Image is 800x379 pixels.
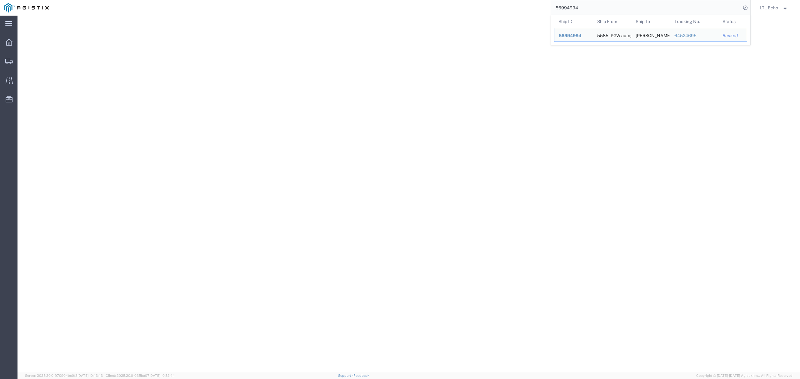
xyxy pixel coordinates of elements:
[17,16,800,372] iframe: FS Legacy Container
[77,374,103,377] span: [DATE] 10:43:43
[631,15,670,28] th: Ship To
[554,15,750,45] table: Search Results
[559,32,588,39] div: 56994994
[674,32,714,39] div: 64524695
[670,15,718,28] th: Tracking Nu.
[149,374,175,377] span: [DATE] 10:52:44
[722,32,742,39] div: Booked
[106,374,175,377] span: Client: 2025.20.0-035ba07
[759,4,791,12] button: LTL Echo
[551,0,741,15] input: Search for shipment number, reference number
[25,374,103,377] span: Server: 2025.20.0-970904bc0f3
[554,15,593,28] th: Ship ID
[636,28,666,42] div: CABLE DAHMER OF TOPEKA
[718,15,747,28] th: Status
[338,374,354,377] a: Support
[4,3,49,12] img: logo
[696,373,792,378] span: Copyright © [DATE]-[DATE] Agistix Inc., All Rights Reserved
[593,15,632,28] th: Ship From
[597,28,627,42] div: 5585 - PGW autoglass - Riverside
[353,374,369,377] a: Feedback
[760,4,778,11] span: LTL Echo
[559,33,581,38] span: 56994994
